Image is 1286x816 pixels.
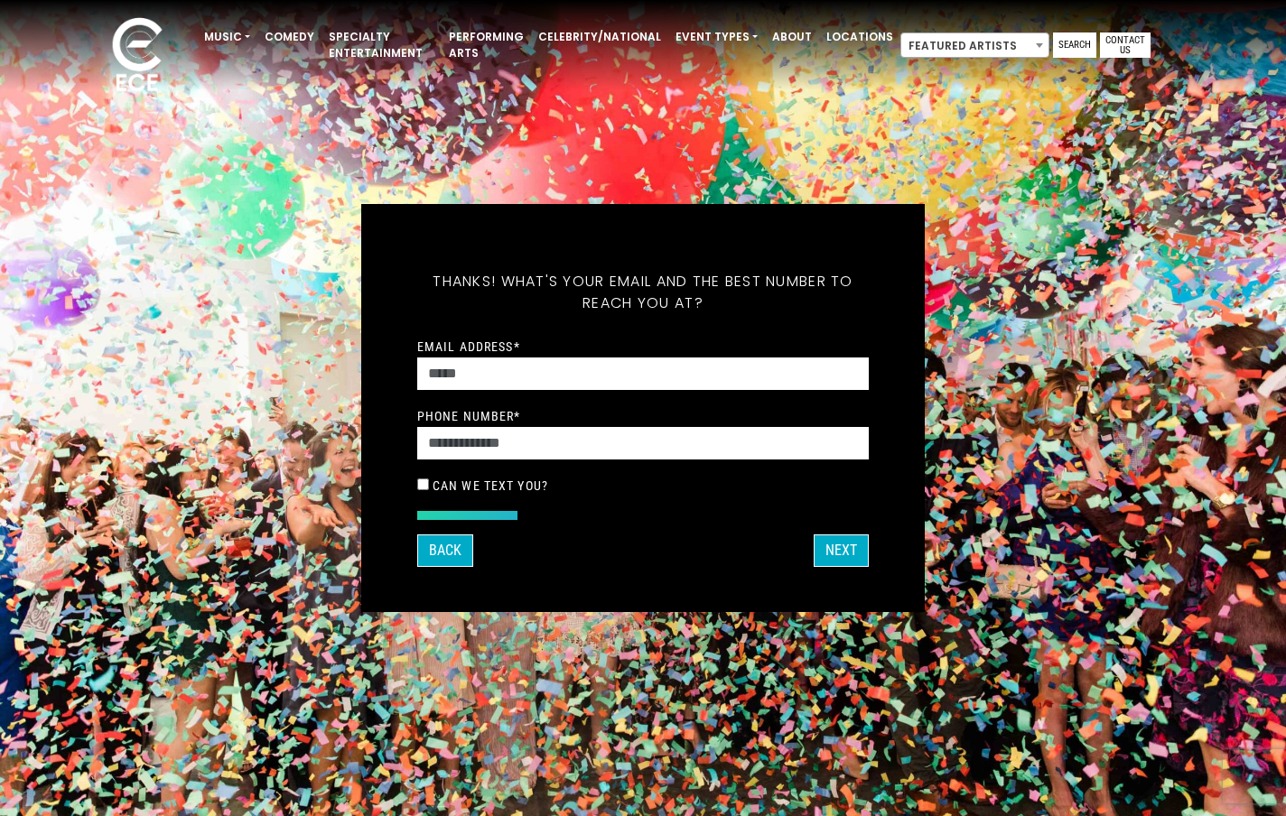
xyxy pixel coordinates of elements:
[814,534,869,567] button: Next
[417,338,520,355] label: Email Address
[92,13,182,100] img: ece_new_logo_whitev2-1.png
[257,22,321,52] a: Comedy
[197,22,257,52] a: Music
[900,32,1049,58] span: Featured Artists
[1100,32,1151,58] a: Contact Us
[417,408,521,424] label: Phone Number
[417,534,473,567] button: Back
[1053,32,1096,58] a: Search
[765,22,819,52] a: About
[901,33,1048,59] span: Featured Artists
[442,22,531,69] a: Performing Arts
[819,22,900,52] a: Locations
[433,478,548,494] label: Can we text you?
[321,22,442,69] a: Specialty Entertainment
[417,249,869,336] h5: Thanks ! What's your email and the best number to reach you at?
[668,22,765,52] a: Event Types
[531,22,668,52] a: Celebrity/National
